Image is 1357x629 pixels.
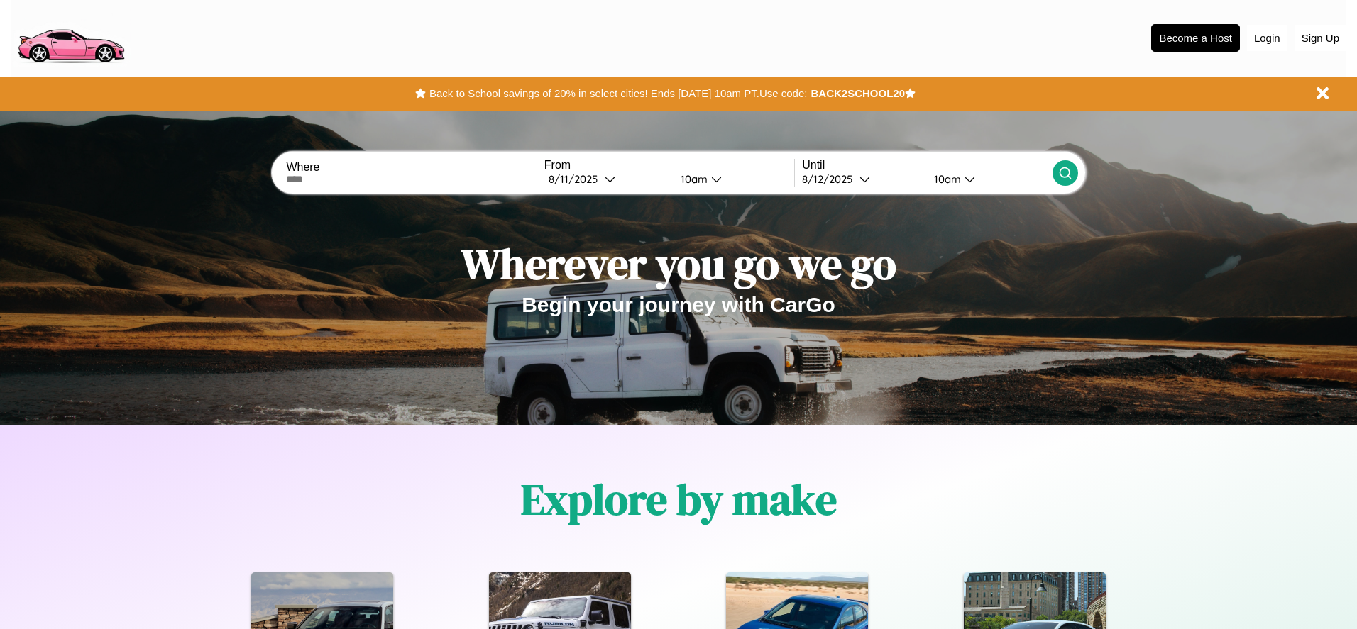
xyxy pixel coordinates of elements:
div: 8 / 11 / 2025 [549,172,605,186]
div: 10am [674,172,711,186]
button: Login [1247,25,1287,51]
img: logo [11,7,131,67]
div: 8 / 12 / 2025 [802,172,859,186]
button: Back to School savings of 20% in select cities! Ends [DATE] 10am PT.Use code: [426,84,811,104]
b: BACK2SCHOOL20 [811,87,905,99]
button: 10am [669,172,794,187]
button: Sign Up [1295,25,1346,51]
label: Where [286,161,536,174]
button: Become a Host [1151,24,1240,52]
div: 10am [927,172,965,186]
button: 8/11/2025 [544,172,669,187]
label: From [544,159,794,172]
label: Until [802,159,1052,172]
h1: Explore by make [521,470,837,528]
button: 10am [923,172,1052,187]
